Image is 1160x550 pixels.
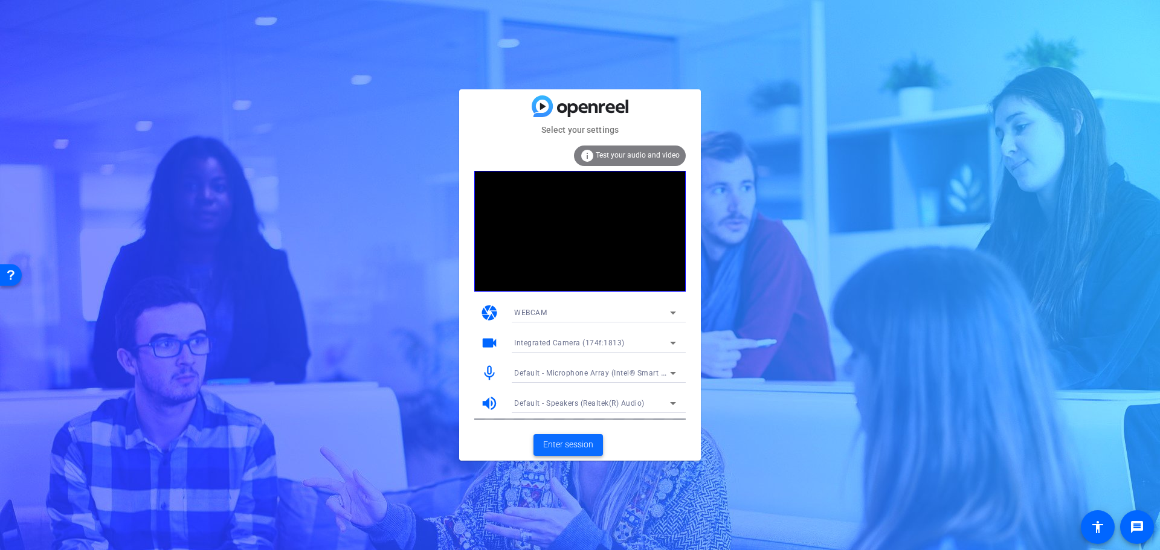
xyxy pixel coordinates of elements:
mat-card-subtitle: Select your settings [459,123,701,136]
span: Enter session [543,438,593,451]
mat-icon: volume_up [480,394,498,412]
mat-icon: videocam [480,334,498,352]
img: blue-gradient.svg [532,95,628,117]
span: WEBCAM [514,309,547,317]
span: Default - Speakers (Realtek(R) Audio) [514,399,645,408]
mat-icon: info [580,149,594,163]
span: Default - Microphone Array (Intel® Smart Sound Technology for Digital Microphones) [514,368,814,377]
mat-icon: mic_none [480,364,498,382]
span: Integrated Camera (174f:1813) [514,339,625,347]
span: Test your audio and video [596,151,680,159]
button: Enter session [533,434,603,456]
mat-icon: accessibility [1091,520,1105,534]
mat-icon: message [1130,520,1144,534]
mat-icon: camera [480,304,498,322]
